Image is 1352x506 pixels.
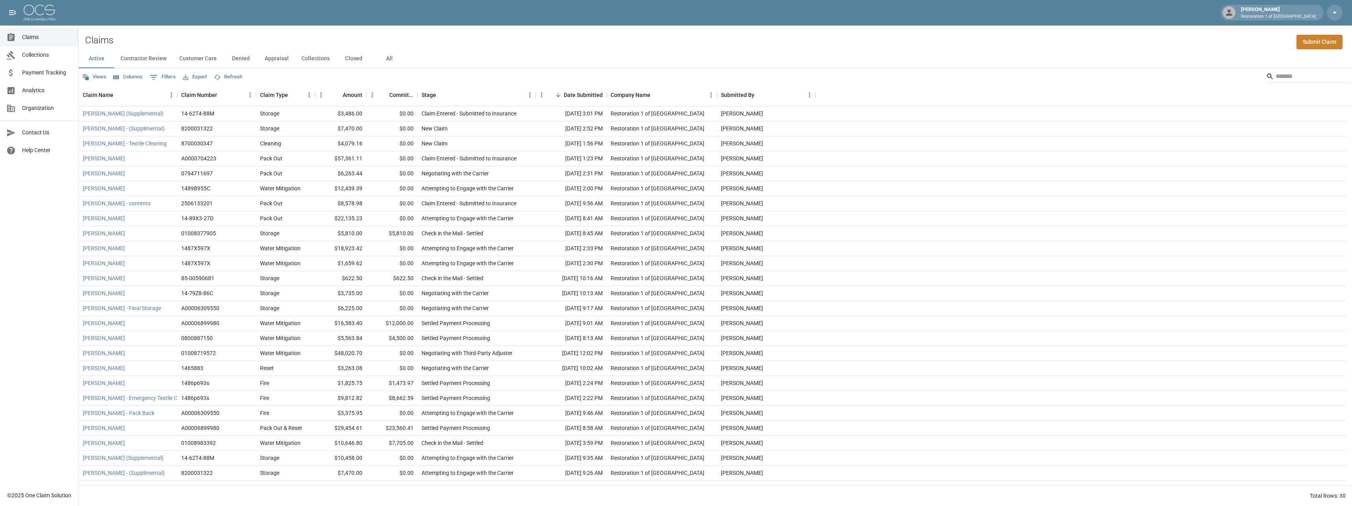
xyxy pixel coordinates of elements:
div: Amanda Murry [721,424,763,432]
a: [PERSON_NAME] [83,274,125,282]
div: Restoration 1 of Evansville [611,364,704,372]
div: Settled Payment Processing [422,334,490,342]
div: 14-62T4-88M [181,454,214,462]
a: [PERSON_NAME] [83,484,125,492]
div: Pack Out [260,214,282,222]
div: Water Mitigation [260,244,301,252]
div: Pack Out & Reset [260,424,302,432]
div: Restoration 1 of Evansville [611,229,704,237]
div: Amanda Murry [721,454,763,462]
a: [PERSON_NAME] [83,379,125,387]
div: Amanda Murry [721,409,763,417]
span: Organization [22,104,72,112]
span: Analytics [22,86,72,95]
div: $0.00 [366,346,418,361]
div: [DATE] 1:56 PM [536,136,607,151]
div: Amanda Murry [721,259,763,267]
button: Active [79,49,114,68]
div: $0.00 [366,136,418,151]
div: Amanda Murry [721,379,763,387]
div: Amount [343,84,362,106]
div: Attempting to Engage with the Carrier [422,214,514,222]
a: [PERSON_NAME] [83,154,125,162]
button: Sort [754,89,765,100]
div: Pack Out [260,154,282,162]
div: Settled Payment Processing [422,319,490,327]
div: Restoration 1 of Evansville [611,334,704,342]
div: [DATE] 2:22 PM [536,391,607,406]
div: $0.00 [366,361,418,376]
div: $12,439.39 [315,181,366,196]
div: 0794711697 [181,169,213,177]
div: Water Mitigation [260,319,301,327]
a: [PERSON_NAME] (Supplemental) [83,454,163,462]
div: $0.00 [366,121,418,136]
div: New Claim [422,140,448,147]
div: Company Name [611,84,650,106]
div: $3,735.00 [315,286,366,301]
div: Negotiating with the Carrier [422,289,489,297]
div: 14-62T4-88M [181,110,214,117]
div: Storage [260,229,279,237]
div: Fire [260,409,269,417]
div: Amanda Murry [721,154,763,162]
div: Water Mitigation [260,484,301,492]
div: $7,705.00 [366,436,418,451]
div: $5,810.00 [366,226,418,241]
div: 1486p693s [181,394,209,402]
div: $3,486.00 [315,106,366,121]
div: $3,263.08 [315,361,366,376]
span: Help Center [22,146,72,154]
div: [DATE] 8:58 AM [536,421,607,436]
div: Water Mitigation [260,349,301,357]
div: 2506133201 [181,199,213,207]
div: [DATE] 2:00 PM [536,181,607,196]
div: 8200031322 [181,469,213,477]
div: Restoration 1 of Evansville [611,214,704,222]
div: $5,810.00 [315,226,366,241]
div: A00006309550 [181,304,219,312]
button: Sort [553,89,564,100]
div: $16,583.40 [315,316,366,331]
div: Attempting to Engage with the Carrier [422,454,514,462]
div: $23,560.41 [366,421,418,436]
a: [PERSON_NAME] [83,349,125,357]
div: Storage [260,274,279,282]
div: Negotiating with the Carrier [422,169,489,177]
a: [PERSON_NAME] [83,289,125,297]
div: $3,375.95 [315,406,366,421]
a: [PERSON_NAME] [83,364,125,372]
div: [DATE] 12:02 PM [536,346,607,361]
div: Check in the Mail - Settled [422,229,483,237]
div: Fire [260,379,269,387]
button: Menu [315,89,327,101]
div: Storage [260,454,279,462]
div: Date Submitted [564,84,603,106]
div: Settled Payment Processing [422,424,490,432]
div: [PERSON_NAME] [1238,6,1319,20]
div: A0000704223 [181,154,216,162]
div: [DATE] 8:41 AM [536,211,607,226]
div: Attempting to Engage with the Carrier [422,469,514,477]
div: $1,473.97 [366,376,418,391]
div: $0.00 [366,241,418,256]
div: Restoration 1 of Evansville [611,454,704,462]
div: Amanda Murry [721,244,763,252]
div: Storage [260,304,279,312]
div: $29,454.61 [315,421,366,436]
div: Water Mitigation [260,184,301,192]
button: Menu [366,89,378,101]
button: Customer Care [173,49,223,68]
div: $1,825.75 [315,376,366,391]
a: [PERSON_NAME] [83,184,125,192]
button: All [371,49,407,68]
div: $48,020.70 [315,346,366,361]
div: Water Mitigation [260,334,301,342]
div: Pack Out [260,199,282,207]
div: [DATE] 3:59 PM [536,436,607,451]
button: Menu [244,89,256,101]
div: Amanda Murry [721,364,763,372]
div: $0.00 [366,301,418,316]
div: Restoration 1 of Evansville [611,424,704,432]
div: 01008377905 [181,229,216,237]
